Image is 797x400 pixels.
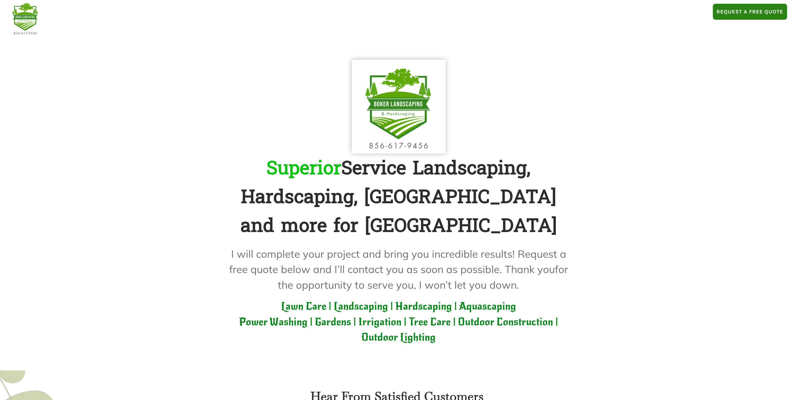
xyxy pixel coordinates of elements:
span: Power Washing | Gardens | Irrigation | Tree Care | Outdoor Construction | Outdoor Lighting [239,316,558,344]
b: Service Landscaping, Hardscaping, [GEOGRAPHIC_DATA] and more for [GEOGRAPHIC_DATA] [241,151,557,243]
span: Superior [267,151,341,185]
a: Request A Free Quote [712,3,788,20]
span: I will complete your project and bring you incredible results! Request a free quote below and I’l... [229,247,566,276]
span: Request A Free Quote [717,8,783,15]
img: android-chrome-512×512 [352,60,446,154]
span: Lawn Care | Landscaping | Hardscaping | Aquascaping [281,300,516,312]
